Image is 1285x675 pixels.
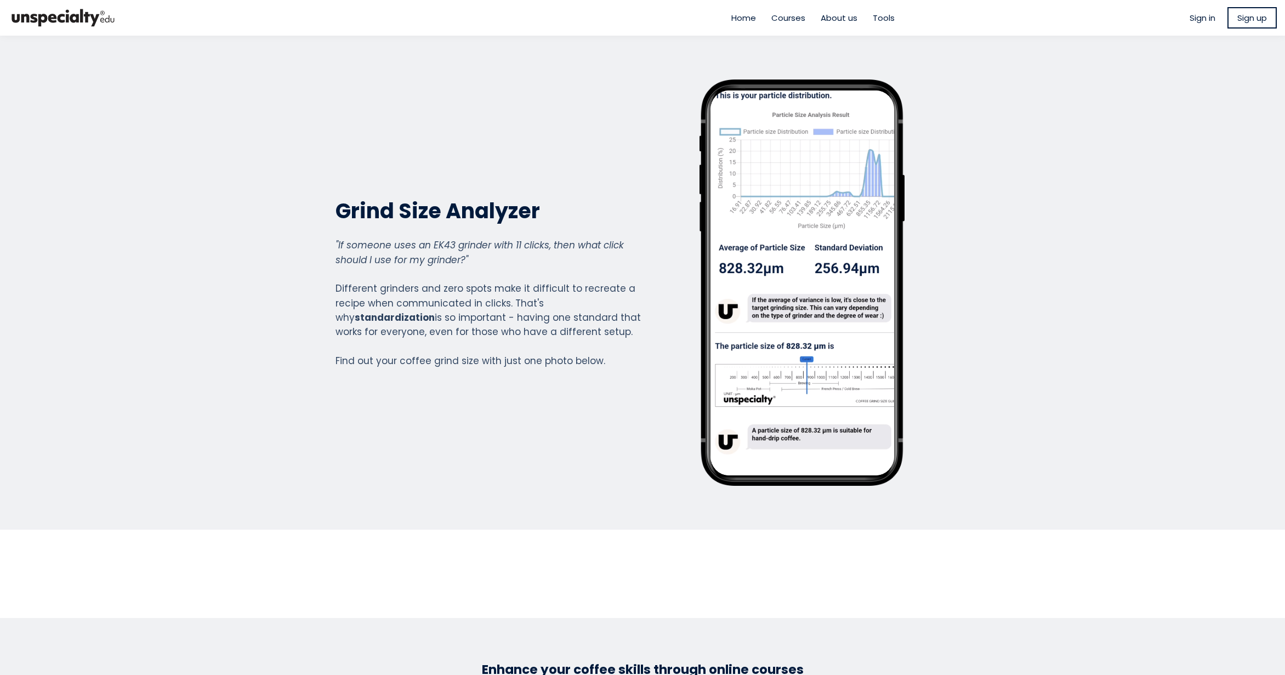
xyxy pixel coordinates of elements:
[1237,12,1267,24] span: Sign up
[336,197,641,224] h2: Grind Size Analyzer
[821,12,857,24] a: About us
[873,12,895,24] a: Tools
[336,238,641,368] div: Different grinders and zero spots make it difficult to recreate a recipe when communicated in cli...
[1227,7,1277,29] a: Sign up
[771,12,805,24] a: Courses
[336,239,624,266] em: "If someone uses an EK43 grinder with 11 clicks, then what click should I use for my grinder?"
[1190,12,1215,24] a: Sign in
[355,311,435,324] strong: standardization
[731,12,756,24] a: Home
[8,4,118,31] img: bc390a18feecddb333977e298b3a00a1.png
